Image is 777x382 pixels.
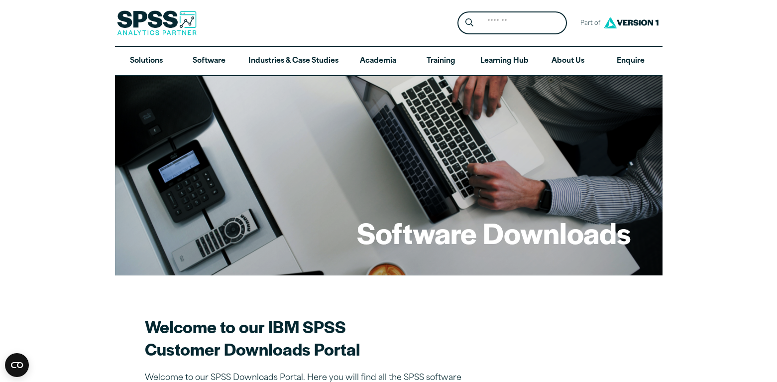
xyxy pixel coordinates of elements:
a: Training [409,47,472,76]
h2: Welcome to our IBM SPSS Customer Downloads Portal [145,315,493,360]
a: Academia [346,47,409,76]
svg: Search magnifying glass icon [465,18,473,27]
h1: Software Downloads [357,213,631,252]
a: Industries & Case Studies [240,47,346,76]
a: Solutions [115,47,178,76]
nav: Desktop version of site main menu [115,47,663,76]
span: Part of [575,16,601,31]
a: Enquire [599,47,662,76]
button: Open CMP widget [5,353,29,377]
img: Version1 Logo [601,13,661,32]
a: Learning Hub [472,47,537,76]
a: About Us [537,47,599,76]
a: Software [178,47,240,76]
form: Site Header Search Form [457,11,567,35]
img: SPSS Analytics Partner [117,10,197,35]
button: Search magnifying glass icon [460,14,478,32]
